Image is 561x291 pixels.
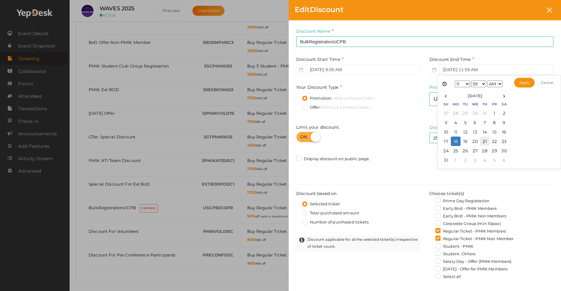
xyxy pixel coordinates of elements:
[470,137,480,146] td: 20
[448,79,509,88] div: :
[435,243,473,250] label: Student - PMIK
[441,127,451,137] td: 10
[435,221,501,227] label: Corporate Group (min 10pax)
[296,56,343,63] label: Discount Start Time
[435,259,512,265] label: Salary Day - Offer (PMIK Members)
[499,146,509,155] td: 30
[307,236,420,250] label: Discount applicable for all the selected ticket(s) irrespective of ticket count.
[490,118,499,127] td: 8
[499,118,509,127] td: 9
[451,127,461,137] td: 11
[499,137,509,146] td: 23
[480,101,490,109] th: Th
[435,198,490,204] label: Prime Day Registration
[441,155,451,165] td: 31
[435,251,475,257] label: Student -Others
[296,28,333,35] label: Discount Name
[490,108,499,118] td: 1
[302,210,359,216] label: Total purchased amount
[480,155,490,165] td: 4
[470,146,480,155] td: 27
[470,101,480,109] th: We
[480,118,490,127] td: 7
[480,146,490,155] td: 28
[499,108,509,118] td: 2
[296,156,370,162] label: Display discount on public page.
[435,228,506,234] label: Regular Ticket - PMIK Members
[470,127,480,137] td: 13
[461,101,470,109] th: Tu
[480,108,490,118] td: 31
[499,101,509,109] th: Sa
[461,137,470,146] td: 19
[429,56,474,63] label: Discount End Time
[296,124,340,130] label: Limit your discount.
[441,101,451,109] th: Su
[480,127,490,137] td: 14
[470,108,480,118] td: 30
[302,219,369,225] label: Number of purchased tickets
[302,95,375,101] label: Promotion
[331,96,375,101] span: ( With a Promo Code )
[441,137,451,146] td: 17
[490,101,499,109] th: Fr
[435,213,506,219] label: Early Bird - PMIK Non Members
[429,124,468,131] label: Discounts count
[302,201,340,207] label: Selected ticket
[514,78,535,88] button: Apply
[536,78,558,88] button: Cancel
[451,155,461,165] td: 1
[451,118,461,127] td: 4
[295,5,343,14] span: Discount
[490,137,499,146] td: 22
[461,155,470,165] td: 2
[451,137,461,146] td: 18
[429,133,553,143] input: Enter your discount count
[302,104,370,111] label: Offer
[435,236,513,242] label: Regular Ticket - PMIK Non Member
[296,190,336,197] label: Discount based on
[296,36,553,47] input: Enter your discount name
[499,127,509,137] td: 16
[490,155,499,165] td: 5
[480,137,490,146] td: 21
[429,190,464,197] label: Choose ticket(s)
[296,84,342,91] label: Your Discount Type
[295,5,310,14] span: Edit
[461,108,470,118] td: 29
[441,118,451,127] td: 3
[490,146,499,155] td: 29
[451,91,499,101] th: [DATE]
[320,105,370,110] span: ( Without a Promo Code )
[461,127,470,137] td: 12
[429,84,469,91] label: Promotion Code
[451,101,461,109] th: Mo
[451,146,461,155] td: 25
[499,155,509,165] td: 6
[451,108,461,118] td: 28
[441,108,451,118] td: 27
[429,92,553,106] input: Enter promotion Code
[461,118,470,127] td: 5
[435,206,497,212] label: Early Bird - PMIK Members
[435,274,461,280] label: Select all
[435,266,507,272] label: [DATE] - Offer for PMIK Members
[470,155,480,165] td: 3
[470,118,480,127] td: 6
[490,127,499,137] td: 15
[461,146,470,155] td: 26
[441,146,451,155] td: 24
